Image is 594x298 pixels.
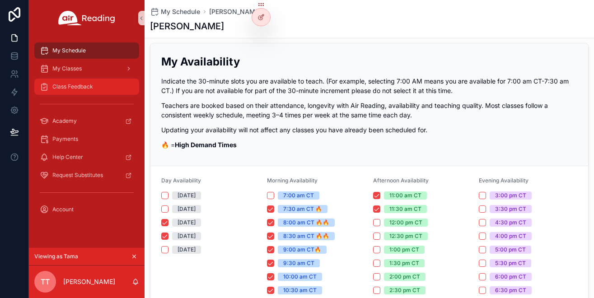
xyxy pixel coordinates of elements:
[495,259,526,267] div: 5:30 pm CT
[178,219,196,227] div: [DATE]
[34,149,139,165] a: Help Center
[150,7,200,16] a: My Schedule
[389,286,420,294] div: 2:30 pm CT
[373,177,429,184] span: Afternoon Availability
[283,246,321,254] div: 9:00 am CT🔥
[161,54,577,69] h2: My Availability
[389,219,422,227] div: 12:00 pm CT
[29,36,145,229] div: scrollable content
[178,246,196,254] div: [DATE]
[161,76,577,95] p: Indicate the 30-minute slots you are available to teach. (For example, selecting 7:00 AM means yo...
[178,205,196,213] div: [DATE]
[495,273,526,281] div: 6:00 pm CT
[495,246,526,254] div: 5:00 pm CT
[58,11,115,25] img: App logo
[178,232,196,240] div: [DATE]
[283,259,314,267] div: 9:30 am CT
[150,20,224,33] h1: [PERSON_NAME]
[389,273,420,281] div: 2:00 pm CT
[389,191,421,200] div: 11:00 am CT
[495,232,526,240] div: 4:00 pm CT
[389,246,419,254] div: 1:00 pm CT
[389,259,419,267] div: 1:30 pm CT
[52,83,93,90] span: Class Feedback
[178,191,196,200] div: [DATE]
[52,65,82,72] span: My Classes
[52,47,86,54] span: My Schedule
[34,253,78,260] span: Viewing as Tama
[495,286,526,294] div: 6:30 pm CT
[52,172,103,179] span: Request Substitutes
[161,7,200,16] span: My Schedule
[495,205,526,213] div: 3:30 pm CT
[161,177,201,184] span: Day Availability
[52,135,78,143] span: Payments
[161,101,577,120] p: Teachers are booked based on their attendance, longevity with Air Reading, availability and teach...
[389,232,422,240] div: 12:30 pm CT
[175,141,237,149] strong: High Demand Times
[34,79,139,95] a: Class Feedback
[209,7,261,16] a: [PERSON_NAME]
[34,61,139,77] a: My Classes
[52,206,74,213] span: Account
[495,191,526,200] div: 3:00 pm CT
[283,205,322,213] div: 7:30 am CT 🔥
[283,219,329,227] div: 8:00 am CT 🔥🔥
[63,277,115,286] p: [PERSON_NAME]
[283,191,314,200] div: 7:00 am CT
[283,273,317,281] div: 10:00 am CT
[161,140,577,149] p: 🔥 =
[283,232,329,240] div: 8:30 am CT 🔥🔥
[41,276,50,287] span: TT
[34,131,139,147] a: Payments
[34,201,139,218] a: Account
[495,219,526,227] div: 4:30 pm CT
[34,113,139,129] a: Academy
[161,125,577,135] p: Updating your availability will not affect any classes you have already been scheduled for.
[283,286,317,294] div: 10:30 am CT
[479,177,529,184] span: Evening Availability
[34,42,139,59] a: My Schedule
[389,205,421,213] div: 11:30 am CT
[52,154,83,161] span: Help Center
[52,117,77,125] span: Academy
[34,167,139,183] a: Request Substitutes
[267,177,318,184] span: Morning Availability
